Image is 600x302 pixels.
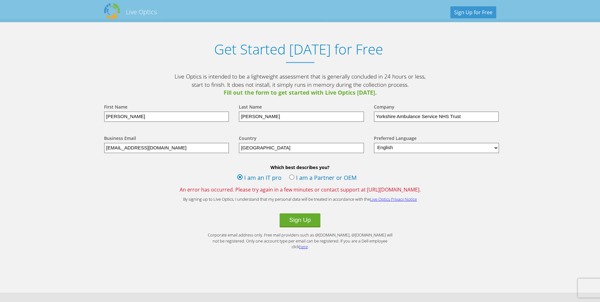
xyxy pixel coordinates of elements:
[370,196,417,202] a: Live Optics Privacy Notice
[104,3,120,19] img: Dell Dpack
[289,173,357,183] label: I am a Partner or OEM
[374,104,394,111] label: Company
[104,135,136,143] label: Business Email
[374,135,417,143] label: Preferred Language
[205,232,395,250] p: Corporate email address only. Free mail providers such as @[DOMAIN_NAME], @[DOMAIN_NAME] will not...
[239,143,364,153] input: Start typing to search for a country
[174,89,427,97] span: Fill out the form to get started with Live Optics [DATE].
[126,8,157,16] h2: Live Optics
[174,72,427,97] p: Live Optics is intended to be a lightweight assessment that is generally concluded in 24 hours or...
[174,196,427,202] p: By signing up to Live Optics, I understand that my personal data will be treated in accordance wi...
[104,104,127,111] label: First Name
[450,6,496,18] a: Sign Up for Free
[98,41,499,57] h1: Get Started [DATE] for Free
[237,173,281,183] label: I am an IT pro
[98,164,503,170] b: Which best describes you?
[239,104,262,111] label: Last Name
[98,186,503,193] span: An error has occurred. Please try again in a few minutes or contact support at [URL][DOMAIN_NAME].
[280,213,320,227] button: Sign Up
[299,244,308,249] a: here
[239,135,257,143] label: Country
